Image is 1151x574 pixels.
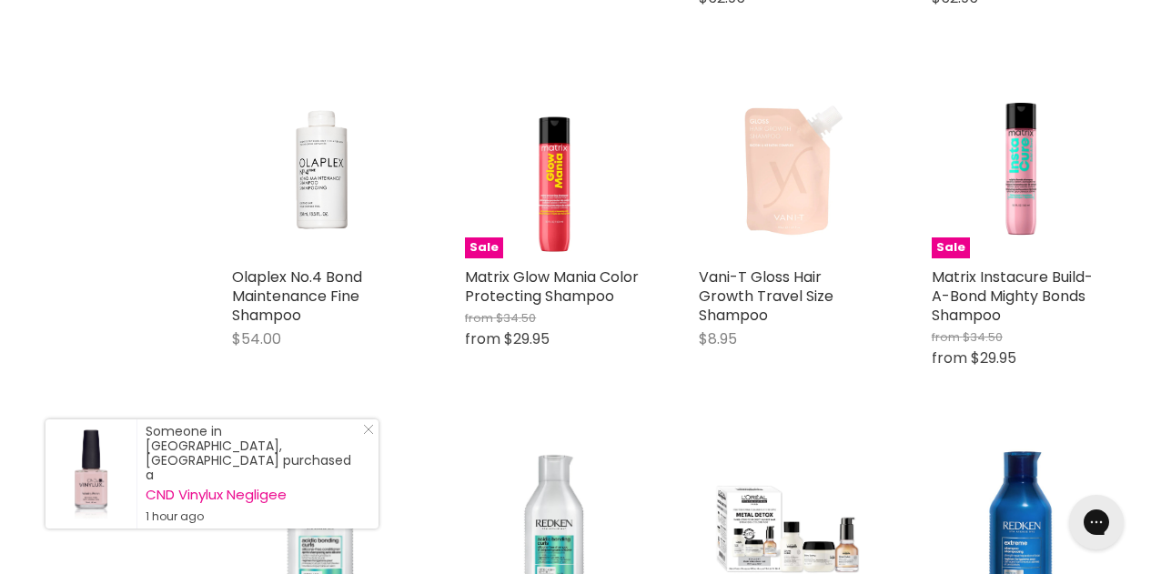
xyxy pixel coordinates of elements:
[465,328,500,349] span: from
[146,509,360,524] small: 1 hour ago
[932,80,1110,258] a: Matrix Instacure Build-A-Bond Mighty Bonds ShampooSale
[699,80,877,258] img: Vani-T Gloss Hair Growth Travel Size Shampoo
[504,328,550,349] span: $29.95
[932,347,967,368] span: from
[465,80,643,258] a: Matrix Glow Mania Color Protecting ShampooSale
[699,267,833,326] a: Vani-T Gloss Hair Growth Travel Size Shampoo
[699,328,737,349] span: $8.95
[932,267,1093,326] a: Matrix Instacure Build-A-Bond Mighty Bonds Shampoo
[932,237,970,258] span: Sale
[1060,488,1133,556] iframe: Gorgias live chat messenger
[363,424,374,435] svg: Close Icon
[146,488,360,502] a: CND Vinylux Negligee
[232,80,410,258] img: Olaplex No.4 Bond Maintenance Fine Shampoo
[465,237,503,258] span: Sale
[971,347,1016,368] span: $29.95
[932,328,960,346] span: from
[146,424,360,524] div: Someone in [GEOGRAPHIC_DATA], [GEOGRAPHIC_DATA] purchased a
[356,424,374,442] a: Close Notification
[963,328,1003,346] span: $34.50
[932,80,1110,258] img: Matrix Instacure Build-A-Bond Mighty Bonds Shampoo
[465,80,643,258] img: Matrix Glow Mania Color Protecting Shampoo
[465,267,639,307] a: Matrix Glow Mania Color Protecting Shampoo
[496,309,536,327] span: $34.50
[232,267,362,326] a: Olaplex No.4 Bond Maintenance Fine Shampoo
[465,309,493,327] span: from
[232,328,281,349] span: $54.00
[45,419,136,529] a: Visit product page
